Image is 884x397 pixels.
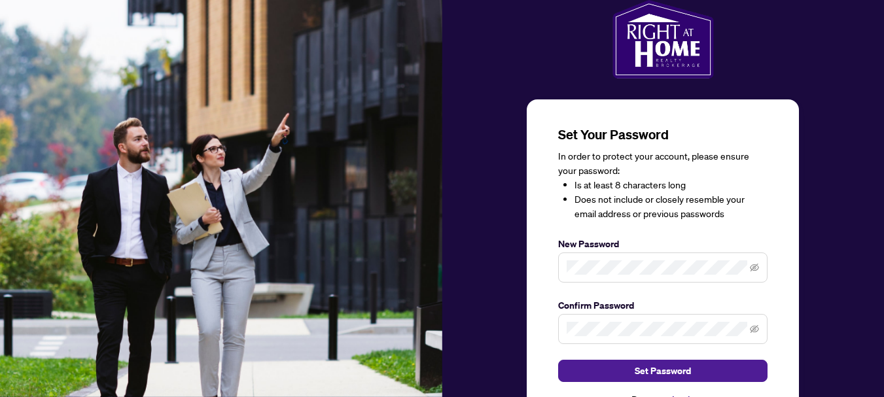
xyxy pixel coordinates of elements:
label: Confirm Password [558,298,768,313]
label: New Password [558,237,768,251]
li: Does not include or closely resemble your email address or previous passwords [575,192,768,221]
span: eye-invisible [750,263,759,272]
span: eye-invisible [750,324,759,334]
h3: Set Your Password [558,126,768,144]
span: Set Password [635,360,691,381]
button: Set Password [558,360,768,382]
li: Is at least 8 characters long [575,178,768,192]
div: In order to protect your account, please ensure your password: [558,149,768,221]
